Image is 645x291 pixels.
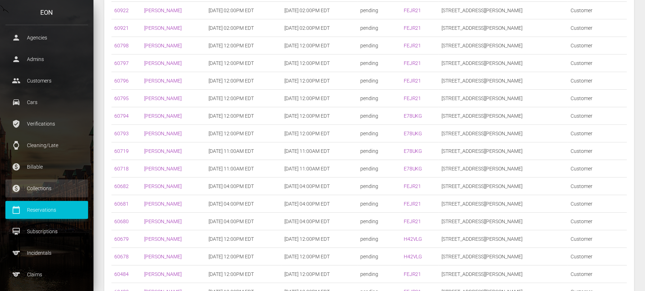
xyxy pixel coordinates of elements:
[144,60,182,66] a: [PERSON_NAME]
[357,90,401,107] td: pending
[144,43,182,48] a: [PERSON_NAME]
[439,37,568,55] td: [STREET_ADDRESS][PERSON_NAME]
[439,142,568,160] td: [STREET_ADDRESS][PERSON_NAME]
[114,95,129,101] a: 60795
[206,2,282,19] td: [DATE] 02:00PM EDT
[206,160,282,178] td: [DATE] 11:00AM EDT
[357,55,401,72] td: pending
[568,248,627,266] td: Customer
[5,222,88,240] a: card_membership Subscriptions
[282,142,357,160] td: [DATE] 11:00AM EDT
[206,266,282,283] td: [DATE] 12:00PM EDT
[568,178,627,195] td: Customer
[5,266,88,283] a: sports Claims
[568,160,627,178] td: Customer
[357,107,401,125] td: pending
[5,136,88,154] a: watch Cleaning/Late
[357,230,401,248] td: pending
[357,160,401,178] td: pending
[404,95,421,101] a: FEJR21
[568,2,627,19] td: Customer
[114,78,129,84] a: 60796
[439,19,568,37] td: [STREET_ADDRESS][PERSON_NAME]
[404,148,422,154] a: E78UKG
[5,179,88,197] a: paid Collections
[5,115,88,133] a: verified_user Verifications
[114,148,129,154] a: 60719
[11,226,83,237] p: Subscriptions
[404,201,421,207] a: FEJR21
[357,195,401,213] td: pending
[114,113,129,119] a: 60794
[439,55,568,72] td: [STREET_ADDRESS][PERSON_NAME]
[144,254,182,259] a: [PERSON_NAME]
[144,219,182,224] a: [PERSON_NAME]
[439,107,568,125] td: [STREET_ADDRESS][PERSON_NAME]
[206,125,282,142] td: [DATE] 12:00PM EDT
[357,213,401,230] td: pending
[282,230,357,248] td: [DATE] 12:00PM EDT
[357,72,401,90] td: pending
[404,166,422,172] a: E78UKG
[282,248,357,266] td: [DATE] 12:00PM EDT
[282,55,357,72] td: [DATE] 12:00PM EDT
[404,236,422,242] a: H42VLG
[568,90,627,107] td: Customer
[439,160,568,178] td: [STREET_ADDRESS][PERSON_NAME]
[568,230,627,248] td: Customer
[568,55,627,72] td: Customer
[404,60,421,66] a: FEJR21
[206,107,282,125] td: [DATE] 12:00PM EDT
[11,54,83,65] p: Admins
[206,178,282,195] td: [DATE] 04:00PM EDT
[206,90,282,107] td: [DATE] 12:00PM EDT
[11,75,83,86] p: Customers
[5,50,88,68] a: person Admins
[5,244,88,262] a: sports Incidentals
[357,19,401,37] td: pending
[282,37,357,55] td: [DATE] 12:00PM EDT
[404,113,422,119] a: E78UKG
[439,2,568,19] td: [STREET_ADDRESS][PERSON_NAME]
[282,195,357,213] td: [DATE] 04:00PM EDT
[439,230,568,248] td: [STREET_ADDRESS][PERSON_NAME]
[206,72,282,90] td: [DATE] 12:00PM EDT
[357,125,401,142] td: pending
[404,271,421,277] a: FEJR21
[568,213,627,230] td: Customer
[206,142,282,160] td: [DATE] 11:00AM EDT
[114,166,129,172] a: 60718
[114,236,129,242] a: 60679
[282,19,357,37] td: [DATE] 02:00PM EDT
[144,201,182,207] a: [PERSON_NAME]
[144,95,182,101] a: [PERSON_NAME]
[11,32,83,43] p: Agencies
[357,2,401,19] td: pending
[404,183,421,189] a: FEJR21
[144,113,182,119] a: [PERSON_NAME]
[568,266,627,283] td: Customer
[206,195,282,213] td: [DATE] 04:00PM EDT
[568,72,627,90] td: Customer
[282,213,357,230] td: [DATE] 04:00PM EDT
[114,60,129,66] a: 60797
[11,248,83,258] p: Incidentals
[144,271,182,277] a: [PERSON_NAME]
[11,140,83,151] p: Cleaning/Late
[439,90,568,107] td: [STREET_ADDRESS][PERSON_NAME]
[114,131,129,136] a: 60793
[5,93,88,111] a: drive_eta Cars
[282,107,357,125] td: [DATE] 12:00PM EDT
[404,43,421,48] a: FEJR21
[5,72,88,90] a: people Customers
[282,2,357,19] td: [DATE] 02:00PM EDT
[282,90,357,107] td: [DATE] 12:00PM EDT
[282,178,357,195] td: [DATE] 04:00PM EDT
[404,8,421,13] a: FEJR21
[206,248,282,266] td: [DATE] 12:00PM EDT
[282,125,357,142] td: [DATE] 12:00PM EDT
[439,125,568,142] td: [STREET_ADDRESS][PERSON_NAME]
[568,19,627,37] td: Customer
[439,72,568,90] td: [STREET_ADDRESS][PERSON_NAME]
[206,55,282,72] td: [DATE] 12:00PM EDT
